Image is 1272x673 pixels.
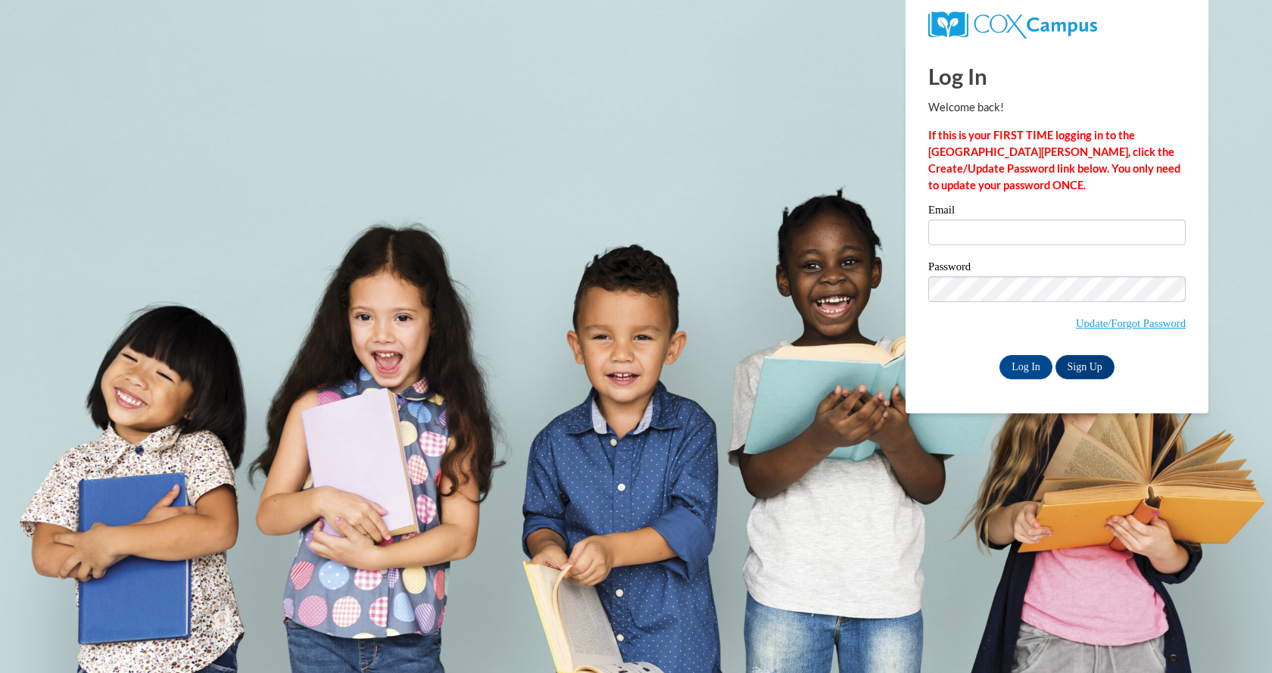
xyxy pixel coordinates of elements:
[928,129,1180,192] strong: If this is your FIRST TIME logging in to the [GEOGRAPHIC_DATA][PERSON_NAME], click the Create/Upd...
[928,99,1186,116] p: Welcome back!
[928,261,1186,276] label: Password
[1076,317,1186,329] a: Update/Forgot Password
[999,355,1052,379] input: Log In
[928,11,1097,39] img: COX Campus
[1055,355,1115,379] a: Sign Up
[928,17,1097,30] a: COX Campus
[928,204,1186,220] label: Email
[928,61,1186,92] h1: Log In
